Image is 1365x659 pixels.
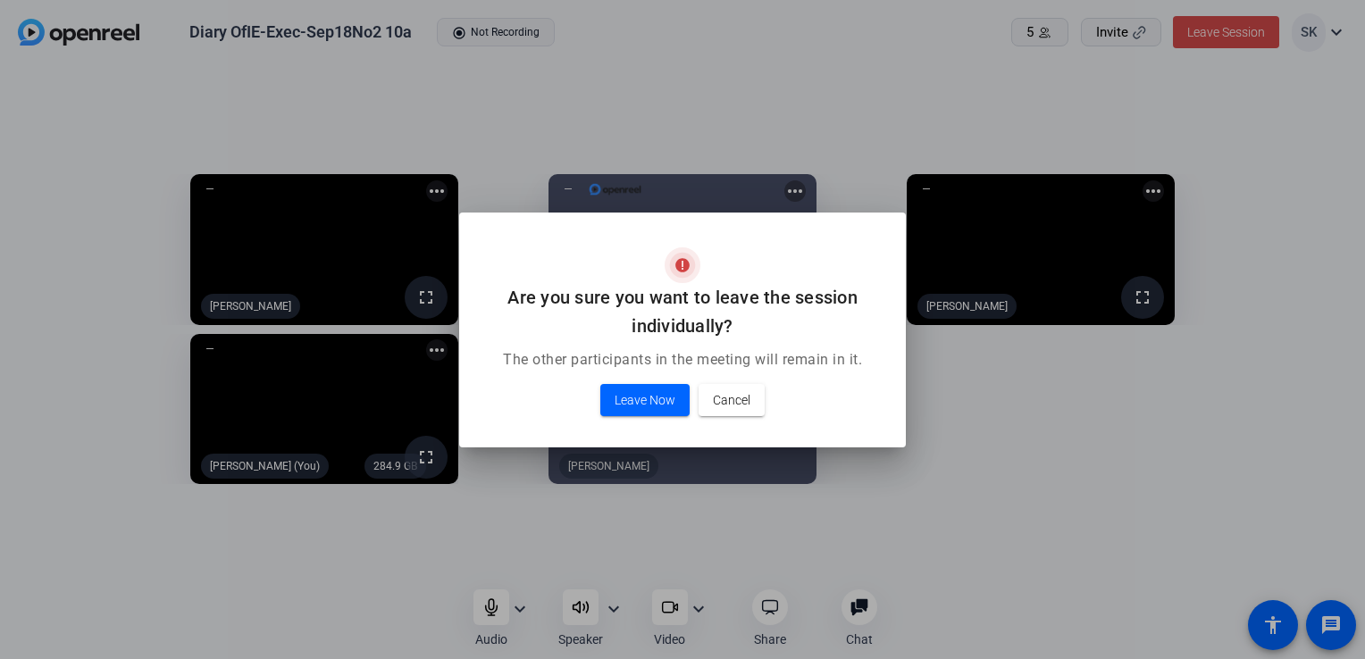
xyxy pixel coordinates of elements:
[713,389,750,411] span: Cancel
[699,384,765,416] button: Cancel
[600,384,690,416] button: Leave Now
[615,389,675,411] span: Leave Now
[481,283,884,340] h2: Are you sure you want to leave the session individually?
[481,349,884,371] p: The other participants in the meeting will remain in it.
